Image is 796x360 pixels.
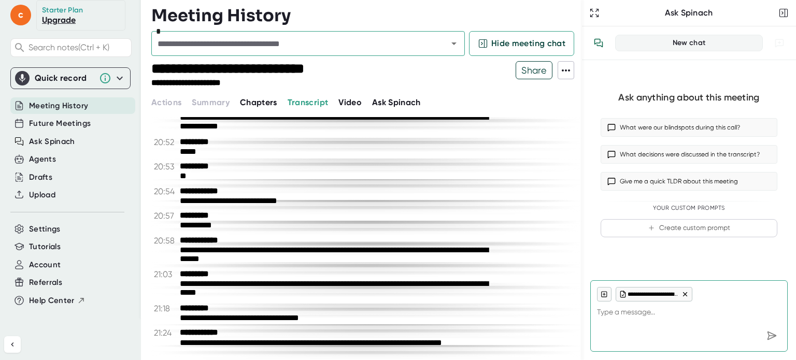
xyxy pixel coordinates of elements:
[4,336,21,353] button: Collapse sidebar
[288,97,329,107] span: Transcript
[601,118,777,137] button: What were our blindspots during this call?
[29,259,61,271] button: Account
[29,171,52,183] button: Drafts
[151,96,181,109] button: Actions
[587,6,602,20] button: Expand to Ask Spinach page
[622,38,756,48] div: New chat
[372,96,421,109] button: Ask Spinach
[29,153,56,165] button: Agents
[154,236,177,246] span: 20:58
[151,6,291,25] h3: Meeting History
[29,295,75,307] span: Help Center
[602,8,776,18] div: Ask Spinach
[338,96,362,109] button: Video
[154,162,177,171] span: 20:53
[469,31,574,56] button: Hide meeting chat
[154,328,177,338] span: 21:24
[288,96,329,109] button: Transcript
[29,100,88,112] button: Meeting History
[338,97,362,107] span: Video
[192,96,229,109] button: Summary
[15,68,126,89] div: Quick record
[240,96,277,109] button: Chapters
[447,36,461,51] button: Open
[29,118,91,129] button: Future Meetings
[29,241,61,253] button: Tutorials
[29,42,129,52] span: Search notes (Ctrl + K)
[10,5,31,25] span: c
[601,219,777,237] button: Create custom prompt
[240,97,277,107] span: Chapters
[516,61,552,79] span: Share
[516,61,552,79] button: Share
[42,15,76,25] a: Upgrade
[35,73,94,83] div: Quick record
[29,189,55,201] button: Upload
[151,97,181,107] span: Actions
[372,97,421,107] span: Ask Spinach
[601,145,777,164] button: What decisions were discussed in the transcript?
[192,97,229,107] span: Summary
[154,304,177,313] span: 21:18
[776,6,791,20] button: Close conversation sidebar
[618,92,759,104] div: Ask anything about this meeting
[29,136,75,148] button: Ask Spinach
[154,186,177,196] span: 20:54
[154,211,177,221] span: 20:57
[42,6,83,15] div: Starter Plan
[601,205,777,212] div: Your Custom Prompts
[154,137,177,147] span: 20:52
[29,277,62,289] button: Referrals
[491,37,565,50] span: Hide meeting chat
[154,269,177,279] span: 21:03
[29,223,61,235] button: Settings
[762,326,781,345] div: Send message
[588,33,609,53] button: View conversation history
[601,172,777,191] button: Give me a quick TLDR about this meeting
[29,295,86,307] button: Help Center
